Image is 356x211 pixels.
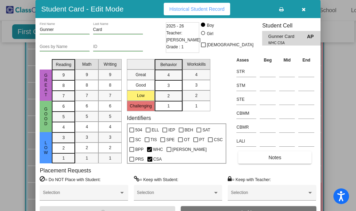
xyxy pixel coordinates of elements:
span: 6 [86,103,88,109]
span: [PERSON_NAME] [172,145,207,154]
span: 7 [86,92,88,99]
button: Historical Student Record [164,3,230,15]
span: IEP [168,126,175,134]
span: BPP [135,145,144,154]
span: [DEMOGRAPHIC_DATA] [207,41,253,49]
span: 9 [63,72,65,78]
input: assessment [236,80,256,91]
span: 9 [86,72,88,78]
span: WHC CSA [268,40,302,46]
span: 4 [63,124,65,130]
span: 7 [63,93,65,99]
span: PRS [135,155,144,163]
span: 2025 - 26 [166,23,184,30]
span: 9 [109,72,112,78]
span: Low [43,140,49,155]
span: CSC [214,136,222,144]
h3: Student Cell [262,22,323,29]
span: SPE [166,136,175,144]
span: Workskills [187,61,206,67]
input: goes by name [40,44,89,49]
span: 8 [86,82,88,88]
span: SC [135,136,141,144]
span: Great [43,73,49,97]
span: OT [184,136,190,144]
span: 4 [195,72,198,78]
label: Identifiers [127,115,151,121]
label: = Do NOT Place with Student: [40,176,100,183]
span: 2 [195,92,198,99]
span: Writing [104,61,116,67]
span: Gunner Card [268,33,307,40]
span: 5 [63,114,65,120]
span: 5 [86,113,88,120]
span: 1 [109,155,112,161]
button: Notes [238,151,311,164]
span: Reading [56,62,72,68]
span: 1 [86,155,88,161]
span: Good [43,107,49,126]
input: assessment [236,66,256,77]
span: Notes [268,155,281,160]
label: = Keep with Teacher: [228,176,271,183]
span: PT [199,136,204,144]
span: TIS [151,136,157,144]
input: assessment [236,94,256,105]
input: assessment [236,136,256,146]
th: End [297,56,316,64]
input: assessment [236,122,256,132]
span: WHC [153,145,163,154]
span: 8 [63,82,65,89]
span: 2 [86,145,88,151]
th: Beg [258,56,277,64]
span: Historical Student Record [169,6,225,12]
span: 1 [195,103,198,109]
span: 3 [63,135,65,141]
span: AP [307,33,317,40]
span: Math [82,61,92,67]
span: CSA [153,155,162,163]
div: Boy [207,22,214,29]
span: ELL [152,126,159,134]
span: Teacher: [PERSON_NAME] [166,30,201,43]
span: 5 [109,113,112,120]
input: assessment [236,108,256,119]
span: 4 [168,72,170,78]
span: 3 [168,82,170,89]
span: 8 [109,82,112,88]
span: 504 [135,126,142,134]
label: = Keep with Student: [134,176,178,183]
span: SAT [202,126,210,134]
span: 3 [109,134,112,140]
span: 4 [109,124,112,130]
span: BEH [185,126,193,134]
span: 7 [109,92,112,99]
span: 3 [86,134,88,140]
span: 2 [168,93,170,99]
span: Behavior [160,62,177,68]
span: 2 [109,145,112,151]
div: Girl [207,31,213,37]
span: 4 [86,124,88,130]
th: Asses [235,56,258,64]
th: Mid [277,56,297,64]
label: Placement Requests [40,167,91,174]
span: Grade : 1 [166,43,184,50]
span: 6 [109,103,112,109]
span: 2 [63,145,65,151]
span: 6 [63,103,65,109]
span: 3 [195,82,198,88]
span: 1 [63,155,65,161]
h3: Student Card - Edit Mode [41,5,123,13]
span: 1 [168,103,170,109]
